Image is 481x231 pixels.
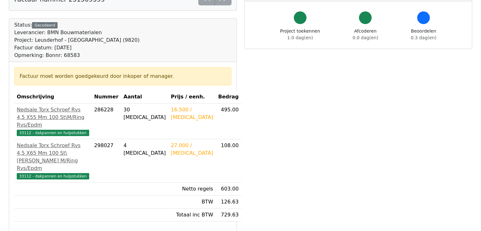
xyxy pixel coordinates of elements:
[168,91,216,103] th: Prijs / eenh.
[124,142,166,157] div: 4 [MEDICAL_DATA]
[17,142,89,172] div: Nedsale Torx Schroef Rvs 4,5 X65 Mm 100 St\[PERSON_NAME] M/Ring Rvs/Epdm
[17,106,89,129] div: Nedsale Torx Schroef Rvs 4,5 X55 Mm 100 St\M/Ring Rvs/Epdm
[280,28,320,41] div: Project toekennen
[216,139,241,183] td: 108.00
[14,29,139,36] div: Leverancier: BMN Bouwmaterialen
[32,22,58,28] div: Gecodeerd
[168,196,216,209] td: BTW
[216,196,241,209] td: 126.63
[17,130,89,136] span: 33112 - dakpannen en hulpstukken
[353,35,378,40] span: 0.0 dag(en)
[17,142,89,180] a: Nedsale Torx Schroef Rvs 4,5 X65 Mm 100 St\[PERSON_NAME] M/Ring Rvs/Epdm33112 - dakpannen en hulp...
[171,142,213,157] div: 27.000 / [MEDICAL_DATA]
[216,91,241,103] th: Bedrag
[17,173,89,179] span: 33112 - dakpannen en hulpstukken
[353,28,378,41] div: Afcoderen
[92,91,121,103] th: Nummer
[121,91,169,103] th: Aantal
[216,209,241,222] td: 729.63
[216,103,241,139] td: 495.00
[14,21,139,59] div: Status:
[171,106,213,121] div: 16.500 / [MEDICAL_DATA]
[14,91,92,103] th: Omschrijving
[14,52,139,59] div: Opmerking: Bonnr: 68583
[92,139,121,183] td: 298027
[216,183,241,196] td: 603.00
[287,35,313,40] span: 1.0 dag(en)
[14,44,139,52] div: Factuur datum: [DATE]
[14,36,139,44] div: Project: Leusderhof - [GEOGRAPHIC_DATA] (9820)
[92,103,121,139] td: 286228
[168,183,216,196] td: Netto regels
[411,35,436,40] span: 0.3 dag(en)
[17,106,89,136] a: Nedsale Torx Schroef Rvs 4,5 X55 Mm 100 St\M/Ring Rvs/Epdm33112 - dakpannen en hulpstukken
[168,209,216,222] td: Totaal inc BTW
[20,72,226,80] div: Factuur moet worden goedgekeurd door inkoper of manager.
[411,28,436,41] div: Beoordelen
[124,106,166,121] div: 30 [MEDICAL_DATA]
